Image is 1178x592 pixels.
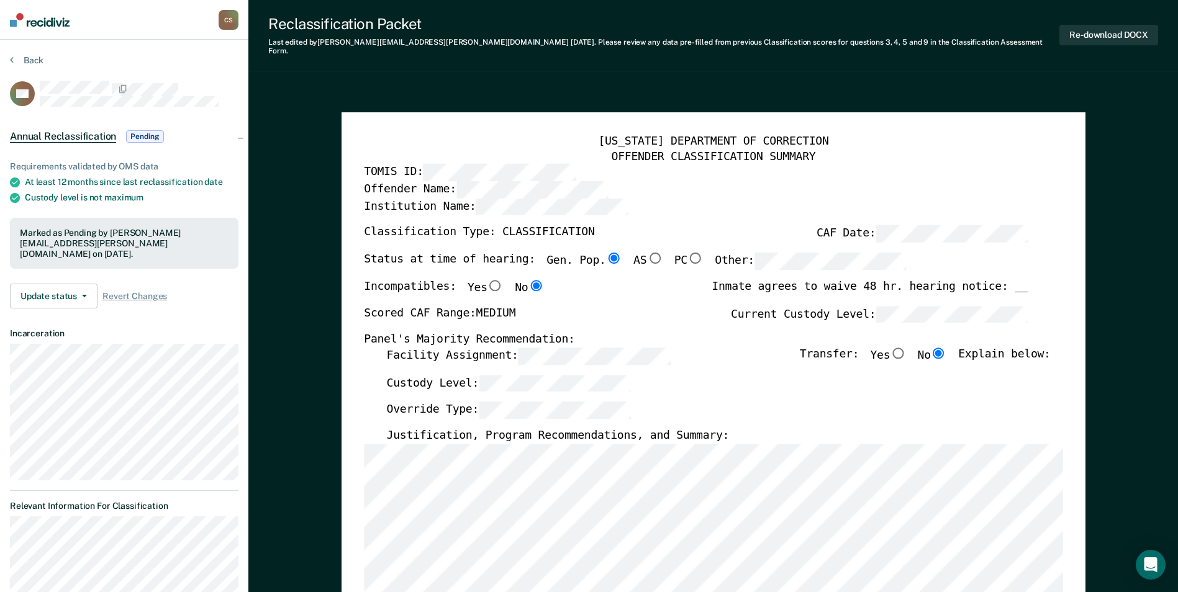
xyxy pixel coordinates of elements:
label: CAF Date: [817,225,1028,243]
label: Scored CAF Range: MEDIUM [364,305,515,323]
span: [DATE] [571,38,594,47]
input: Yes [890,347,906,358]
input: Override Type: [479,401,631,419]
div: Last edited by [PERSON_NAME][EMAIL_ADDRESS][PERSON_NAME][DOMAIN_NAME] . Please review any data pr... [268,38,1059,56]
div: Open Intercom Messenger [1136,550,1166,580]
div: Inmate agrees to waive 48 hr. hearing notice: __ [712,279,1028,305]
label: Current Custody Level: [731,305,1028,323]
label: Custody Level: [386,374,631,392]
div: OFFENDER CLASSIFICATION SUMMARY [364,149,1062,164]
div: Marked as Pending by [PERSON_NAME][EMAIL_ADDRESS][PERSON_NAME][DOMAIN_NAME] on [DATE]. [20,228,229,259]
span: Pending [126,130,163,143]
div: At least 12 months since last reclassification [25,177,238,187]
input: CAF Date: [876,225,1028,243]
div: Panel's Majority Recommendation: [364,333,1028,348]
label: Yes [468,279,504,295]
input: Other: [754,253,907,270]
input: Custody Level: [479,374,631,392]
label: Override Type: [386,401,631,419]
dt: Relevant Information For Classification [10,501,238,511]
span: Revert Changes [102,291,167,302]
dt: Incarceration [10,328,238,339]
input: Gen. Pop. [605,253,622,264]
input: PC [687,253,704,264]
input: Institution Name: [476,198,628,215]
span: date [204,177,222,187]
span: Annual Reclassification [10,130,116,143]
input: No [931,347,947,358]
input: No [528,279,544,290]
div: Incompatibles: [364,279,544,305]
label: Classification Type: CLASSIFICATION [364,225,594,243]
label: PC [674,253,703,270]
label: AS [633,253,663,270]
input: TOMIS ID: [423,164,575,181]
button: Back [10,55,43,66]
div: Reclassification Packet [268,15,1059,33]
label: Institution Name: [364,198,628,215]
input: Offender Name: [456,181,608,199]
input: Current Custody Level: [876,305,1028,323]
div: Custody level is not [25,192,238,203]
input: Yes [487,279,503,290]
div: Transfer: Explain below: [800,347,1051,374]
label: No [917,347,946,364]
input: AS [646,253,663,264]
span: maximum [104,192,143,202]
label: Justification, Program Recommendations, and Summary: [386,429,729,444]
div: Requirements validated by OMS data [10,161,238,172]
label: Yes [870,347,906,364]
label: No [515,279,544,295]
img: Recidiviz [10,13,70,27]
button: Update status [10,284,97,308]
div: [US_STATE] DEPARTMENT OF CORRECTION [364,135,1062,150]
div: Status at time of hearing: [364,253,907,280]
button: CS [219,10,238,30]
label: TOMIS ID: [364,164,575,181]
label: Facility Assignment: [386,347,670,364]
button: Re-download DOCX [1059,25,1158,45]
label: Offender Name: [364,181,609,199]
input: Facility Assignment: [518,347,670,364]
label: Other: [715,253,907,270]
label: Gen. Pop. [546,253,622,270]
div: C S [219,10,238,30]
